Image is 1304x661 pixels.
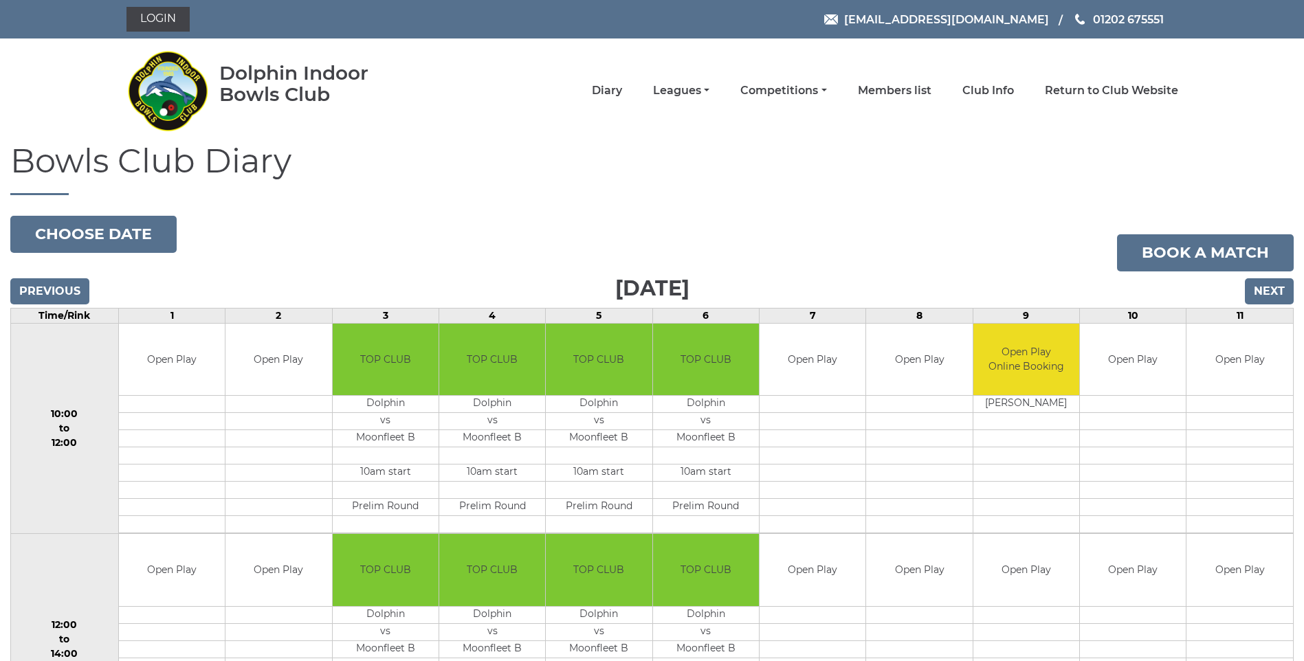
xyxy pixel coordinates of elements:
a: Competitions [740,83,826,98]
span: [EMAIL_ADDRESS][DOMAIN_NAME] [844,12,1049,25]
td: Prelim Round [439,499,545,516]
td: Open Play [1080,534,1186,606]
td: vs [546,623,652,640]
td: vs [439,413,545,430]
td: Prelim Round [653,499,759,516]
input: Next [1245,278,1294,304]
td: 3 [332,308,439,323]
td: 8 [866,308,973,323]
td: Open Play [225,324,331,396]
td: vs [333,623,439,640]
a: Email [EMAIL_ADDRESS][DOMAIN_NAME] [824,11,1049,28]
td: Open Play Online Booking [973,324,1079,396]
a: Book a match [1117,234,1294,271]
td: TOP CLUB [546,324,652,396]
td: Moonfleet B [333,430,439,447]
td: 10:00 to 12:00 [11,323,119,534]
td: Dolphin [653,396,759,413]
td: vs [653,413,759,430]
td: vs [333,413,439,430]
button: Choose date [10,216,177,253]
td: Moonfleet B [546,640,652,658]
h1: Bowls Club Diary [10,143,1294,195]
td: Moonfleet B [653,640,759,658]
td: Moonfleet B [439,430,545,447]
a: Phone us 01202 675551 [1073,11,1164,28]
td: TOP CLUB [653,324,759,396]
td: Dolphin [439,396,545,413]
td: Dolphin [333,396,439,413]
td: Open Play [866,324,972,396]
td: 10am start [439,464,545,482]
td: Prelim Round [546,499,652,516]
img: Email [824,14,838,25]
td: TOP CLUB [439,534,545,606]
td: Moonfleet B [439,640,545,658]
td: Prelim Round [333,499,439,516]
a: Members list [858,83,931,98]
a: Leagues [653,83,709,98]
td: Moonfleet B [546,430,652,447]
td: 10am start [546,464,652,482]
div: Dolphin Indoor Bowls Club [219,63,412,105]
td: 1 [118,308,225,323]
td: [PERSON_NAME] [973,396,1079,413]
td: 10am start [333,464,439,482]
img: Dolphin Indoor Bowls Club [126,43,209,139]
td: Open Play [1186,324,1293,396]
td: 2 [225,308,332,323]
td: Moonfleet B [653,430,759,447]
td: Open Play [119,534,225,606]
td: TOP CLUB [333,324,439,396]
td: Open Play [866,534,972,606]
td: 5 [546,308,652,323]
td: 10am start [653,464,759,482]
td: 6 [652,308,759,323]
td: Dolphin [546,606,652,623]
a: Diary [592,83,622,98]
td: TOP CLUB [546,534,652,606]
td: Open Play [1080,324,1186,396]
td: vs [439,623,545,640]
input: Previous [10,278,89,304]
td: Dolphin [333,606,439,623]
td: Open Play [119,324,225,396]
td: TOP CLUB [439,324,545,396]
td: 9 [973,308,1079,323]
a: Return to Club Website [1045,83,1178,98]
td: 10 [1080,308,1186,323]
td: 7 [760,308,866,323]
td: Open Play [760,534,865,606]
td: Open Play [760,324,865,396]
td: Dolphin [439,606,545,623]
td: 4 [439,308,545,323]
td: vs [546,413,652,430]
td: Dolphin [653,606,759,623]
span: 01202 675551 [1093,12,1164,25]
td: 11 [1186,308,1294,323]
td: Time/Rink [11,308,119,323]
a: Club Info [962,83,1014,98]
td: Open Play [973,534,1079,606]
img: Phone us [1075,14,1085,25]
td: Open Play [1186,534,1293,606]
td: Dolphin [546,396,652,413]
a: Login [126,7,190,32]
td: TOP CLUB [333,534,439,606]
td: TOP CLUB [653,534,759,606]
td: Open Play [225,534,331,606]
td: Moonfleet B [333,640,439,658]
td: vs [653,623,759,640]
